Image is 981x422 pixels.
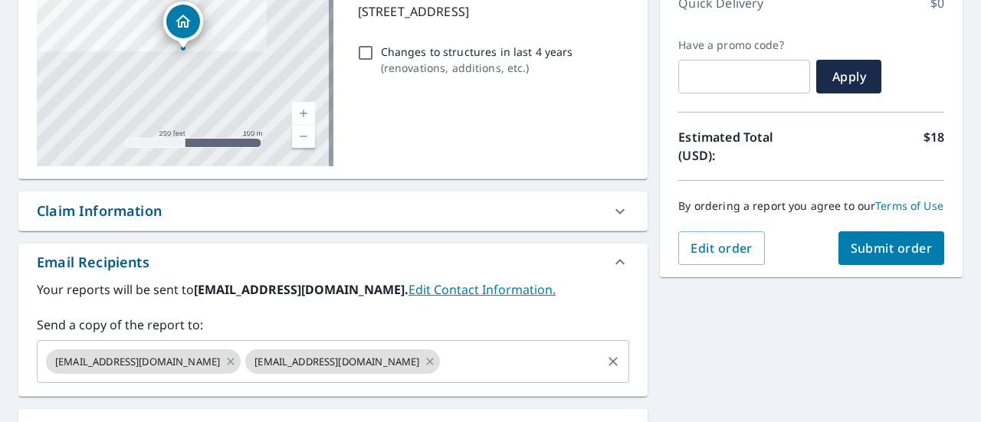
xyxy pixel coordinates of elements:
[245,349,440,374] div: [EMAIL_ADDRESS][DOMAIN_NAME]
[678,231,765,265] button: Edit order
[245,355,428,369] span: [EMAIL_ADDRESS][DOMAIN_NAME]
[851,240,933,257] span: Submit order
[292,125,315,148] a: Current Level 17, Zoom Out
[37,252,149,273] div: Email Recipients
[46,349,241,374] div: [EMAIL_ADDRESS][DOMAIN_NAME]
[838,231,945,265] button: Submit order
[381,44,573,60] p: Changes to structures in last 4 years
[358,2,624,21] p: [STREET_ADDRESS]
[816,60,881,93] button: Apply
[691,240,753,257] span: Edit order
[37,316,629,334] label: Send a copy of the report to:
[163,2,203,49] div: Dropped pin, building 1, Residential property, 417 Albany Ave Shreveport, LA 71105
[678,199,944,213] p: By ordering a report you agree to our
[381,60,573,76] p: ( renovations, additions, etc. )
[194,281,408,298] b: [EMAIL_ADDRESS][DOMAIN_NAME].
[678,38,810,52] label: Have a promo code?
[828,68,869,85] span: Apply
[37,280,629,299] label: Your reports will be sent to
[875,198,943,213] a: Terms of Use
[924,128,944,165] p: $18
[678,128,811,165] p: Estimated Total (USD):
[37,201,162,221] div: Claim Information
[602,351,624,372] button: Clear
[18,191,648,231] div: Claim Information
[408,281,556,298] a: EditContactInfo
[46,355,229,369] span: [EMAIL_ADDRESS][DOMAIN_NAME]
[292,102,315,125] a: Current Level 17, Zoom In
[18,244,648,280] div: Email Recipients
